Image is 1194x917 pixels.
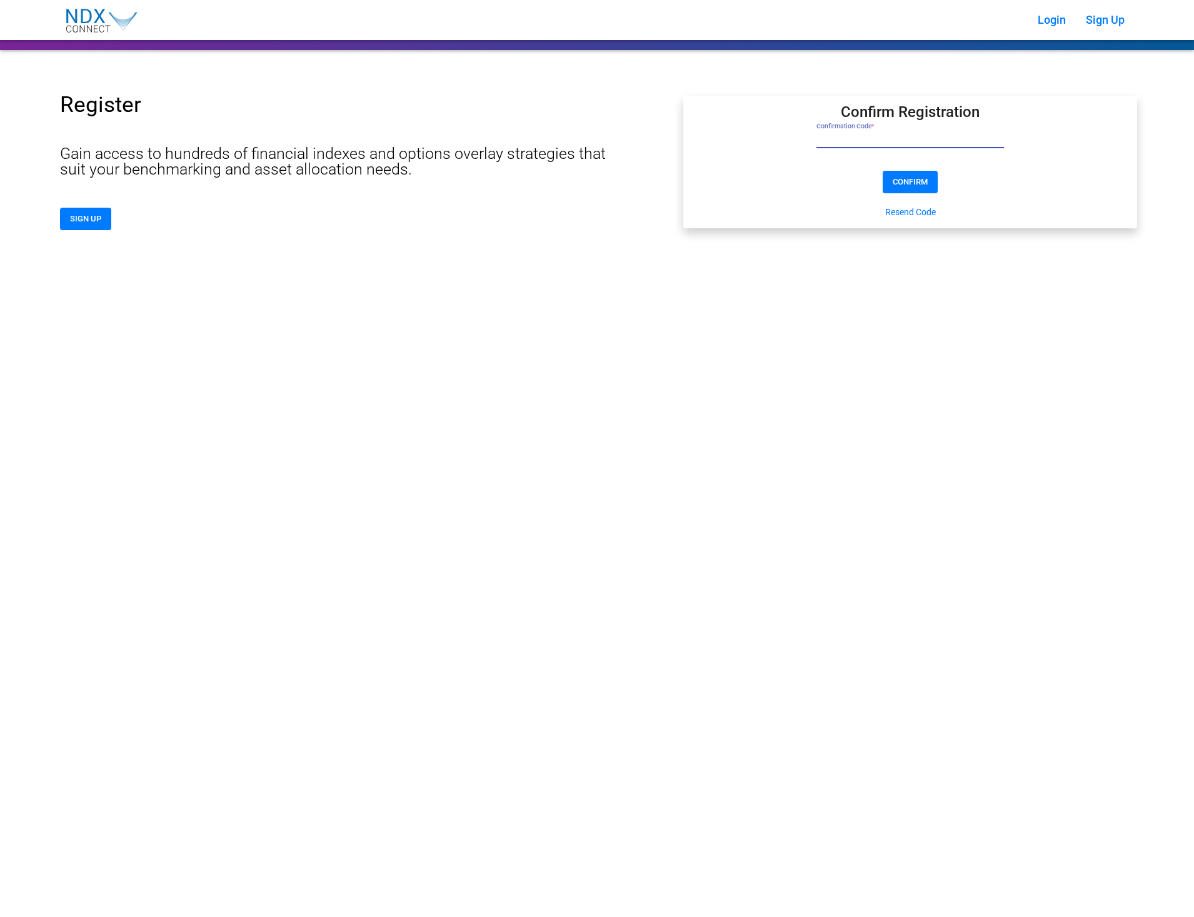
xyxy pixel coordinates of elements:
p: Gain access to hundreds of financial indexes and options overlay strategies that suit your benchm... [60,146,627,177]
button: Login [1028,9,1076,31]
button: Sign Up [1076,9,1135,31]
button: CONFIRM [883,171,938,193]
a: Resend Code [885,206,936,218]
span: CONFIRM [893,177,928,186]
span: SIGN UP [70,214,101,223]
p: Register [60,94,141,116]
span: Sign Up [1086,13,1125,26]
button: SIGN UP [60,208,111,230]
span: Login [1038,13,1066,26]
img: NDX_Connect_Logo-01.svg [60,3,143,38]
mat-card-title: Confirm Registration [841,106,980,118]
